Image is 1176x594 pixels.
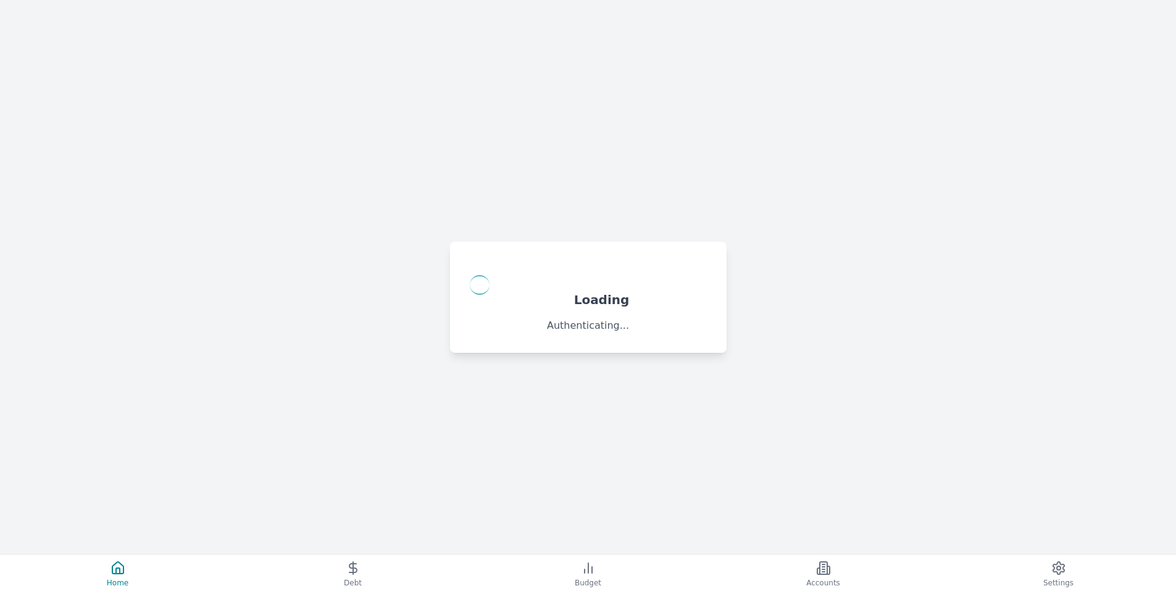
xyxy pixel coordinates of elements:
button: Settings [941,555,1176,594]
button: Debt [235,555,470,594]
span: Settings [1043,578,1074,588]
h2: Loading [574,291,630,308]
span: Debt [344,578,362,588]
span: Budget [575,578,601,588]
p: Authenticating... [470,318,707,333]
span: Accounts [806,578,840,588]
span: Home [107,578,128,588]
button: Accounts [706,555,941,594]
button: Budget [470,555,706,594]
